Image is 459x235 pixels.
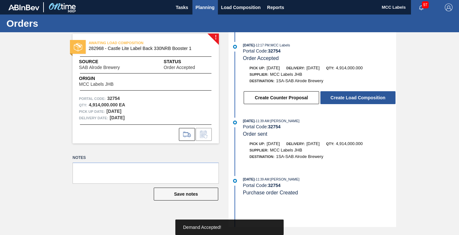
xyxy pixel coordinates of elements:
span: Supplier: [249,73,269,76]
img: atual [233,179,237,183]
button: Save notes [154,188,218,201]
span: [DATE] [267,65,280,70]
div: Go to Load Composition [179,128,195,141]
span: 4,914,000.000 [336,65,363,70]
span: - 12:17 PM [255,44,269,47]
strong: 4,914,000.000 EA [89,102,125,107]
button: Notifications [411,3,432,12]
button: Create Counter Proposal [244,91,319,104]
span: : MCC Labels [269,43,290,47]
span: [DATE] [243,43,255,47]
span: Supplier: [249,148,269,152]
span: Planning [196,4,215,11]
span: [DATE] [307,65,320,70]
span: MCC Labels JHB [270,148,302,152]
span: : [PERSON_NAME] [269,177,300,181]
span: Tasks [175,4,189,11]
img: TNhmsLtSVTkK8tSr43FrP2fwEKptu5GPRR3wAAAABJRU5ErkJggg== [8,5,39,10]
strong: 32754 [268,48,280,54]
span: 4,914,000.000 [336,141,363,146]
span: Qty : [79,102,87,108]
span: Source [79,58,139,65]
span: Qty: [326,142,334,146]
span: Pick up: [249,142,265,146]
span: Pick up Date: [79,108,105,115]
span: Status [164,58,212,65]
span: Delivery: [286,66,305,70]
div: Inform order change [196,128,212,141]
strong: [DATE] [110,115,124,120]
span: Delivery: [286,142,305,146]
div: Portal Code: [243,183,396,188]
span: [DATE] [267,141,280,146]
span: : [PERSON_NAME] [269,119,300,123]
span: Qty: [326,66,334,70]
span: Load Composition [221,4,261,11]
span: Demand Accepted! [183,225,221,230]
span: AWAITING LOAD COMPOSITION [89,40,179,46]
span: 1SA-SAB Alrode Brewery [276,78,323,83]
img: Logout [445,4,453,11]
img: atual [233,121,237,124]
span: [DATE] [307,141,320,146]
span: Purchase order Created [243,190,298,195]
strong: 32754 [268,124,280,129]
span: Destination: [249,155,274,159]
span: Order sent [243,131,268,137]
span: [DATE] [243,177,255,181]
strong: [DATE] [106,109,121,114]
span: Destination: [249,79,274,83]
span: Portal Code: [79,95,106,102]
span: - 11:39 AM [255,119,269,123]
div: Portal Code: [243,48,396,54]
span: MCC Labels JHB [79,82,113,87]
img: status [74,43,82,51]
div: Portal Code: [243,124,396,129]
span: MCC Labels JHB [270,72,302,77]
h1: Orders [6,20,121,27]
strong: 32754 [107,96,120,101]
img: atual [233,45,237,49]
span: Order Accepted [164,65,195,70]
span: 1SA-SAB Alrode Brewery [276,154,323,159]
span: Pick up: [249,66,265,70]
span: 97 [422,1,429,8]
span: - 11:39 AM [255,178,269,181]
span: Origin [79,75,130,82]
span: Delivery Date: [79,115,108,121]
label: Notes [73,153,219,162]
span: SAB Alrode Brewery [79,65,120,70]
strong: 32754 [268,183,280,188]
span: [DATE] [243,119,255,123]
span: 282968 - Castle Lite Label Back 330NRB Booster 1 [89,46,206,51]
span: Reports [267,4,284,11]
span: Order Accepted [243,55,279,61]
button: Create Load Composition [320,91,396,104]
